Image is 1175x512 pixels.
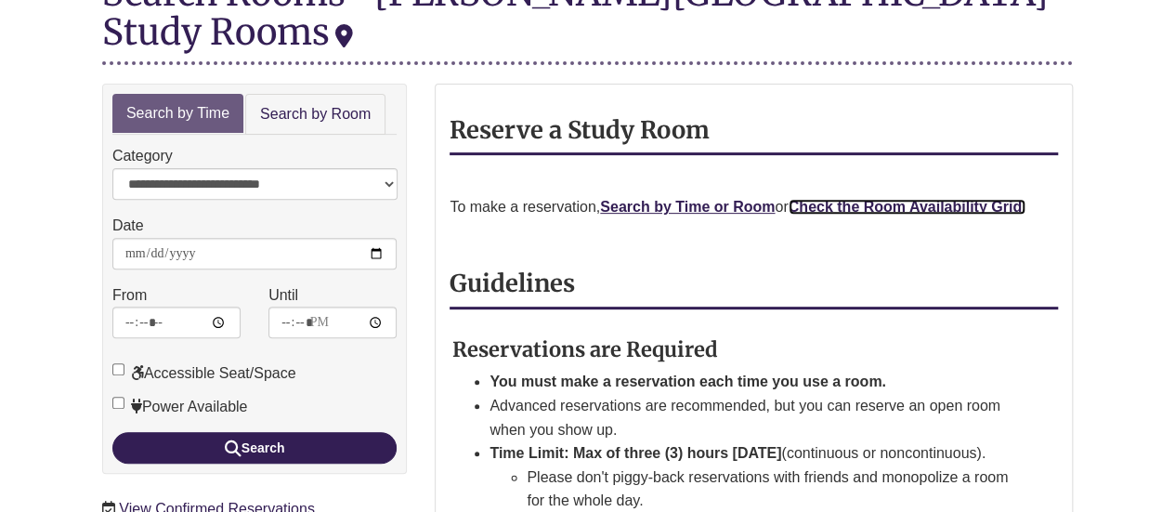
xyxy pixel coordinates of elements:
strong: Time Limit: Max of three (3) hours [DATE] [490,445,781,461]
a: Search by Time or Room [600,199,775,215]
input: Accessible Seat/Space [112,363,124,375]
strong: You must make a reservation each time you use a room. [490,374,886,389]
strong: Guidelines [450,269,575,298]
label: Power Available [112,395,248,419]
strong: Reserve a Study Room [450,115,710,145]
label: Accessible Seat/Space [112,361,296,386]
a: Check the Room Availability Grid. [789,199,1026,215]
label: Date [112,214,144,238]
label: Until [268,283,298,308]
li: Advanced reservations are recommended, but you can reserve an open room when you show up. [490,394,1013,441]
a: Search by Room [245,94,385,136]
label: From [112,283,147,308]
label: Category [112,144,173,168]
strong: Reservations are Required [452,336,718,362]
input: Power Available [112,397,124,409]
button: Search [112,432,397,464]
p: To make a reservation, or [450,195,1058,219]
a: Search by Time [112,94,243,134]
